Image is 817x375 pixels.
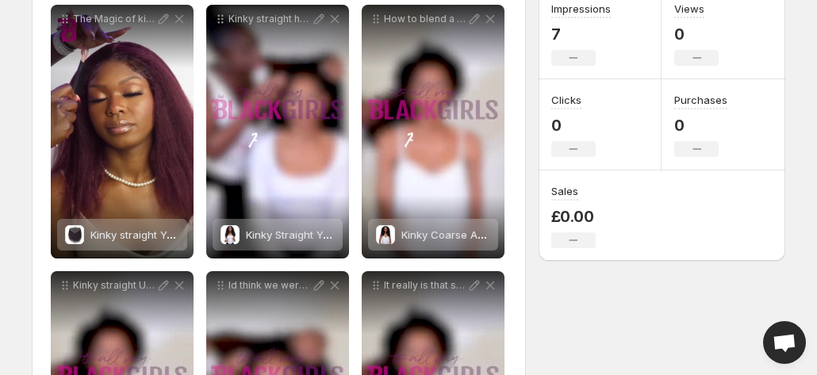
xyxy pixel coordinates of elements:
[384,13,466,25] p: How to blend a u-part wig in under a minute These wigs are beginner friendly Discover more at TOA...
[206,5,349,258] div: Kinky straight hair in less than a minute Yes please Doesnt our model look gorgeous in our Kinky ...
[384,279,466,292] p: It really is that simple Have you tried a u-part wig yet Shop now at TOALLMYBLACKGIRLS
[551,183,578,199] h3: Sales
[90,228,304,241] span: Kinky straight Yaki lace closure and frontal
[674,1,704,17] h3: Views
[362,5,504,258] div: How to blend a u-part wig in under a minute These wigs are beginner friendly Discover more at TOA...
[551,116,596,135] p: 0
[228,13,311,25] p: Kinky straight hair in less than a minute Yes please Doesnt our model look gorgeous in our Kinky ...
[228,279,311,292] p: Id think we were lying too if we told you its possible to get Kinky Curls in under minute but Wha...
[551,25,611,44] p: 7
[73,279,155,292] p: Kinky straight U-Part install U-part wigs are easier to use than you think Does this convince you...
[51,5,194,258] div: The Magic of kinky straight toallmyblackgirls Discover more at toallmyblackgirlsKinky straight Ya...
[73,13,155,25] p: The Magic of kinky straight toallmyblackgirls Discover more at toallmyblackgirls
[551,1,611,17] h3: Impressions
[551,92,581,108] h3: Clicks
[763,321,806,364] a: Open chat
[674,92,727,108] h3: Purchases
[674,116,727,135] p: 0
[65,225,84,244] img: Kinky straight Yaki lace closure and frontal
[401,228,558,241] span: Kinky Coarse Afro U/V-Part Wig
[674,25,719,44] p: 0
[246,228,414,241] span: Kinky Straight Yaki Headband Wig
[551,207,596,226] p: £0.00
